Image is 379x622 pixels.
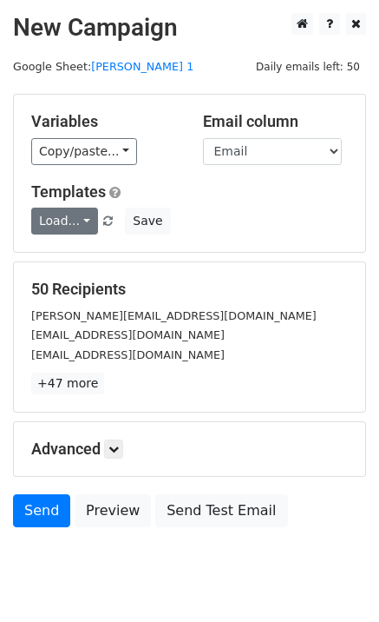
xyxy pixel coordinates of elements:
[31,440,348,459] h5: Advanced
[250,60,366,73] a: Daily emails left: 50
[31,328,225,341] small: [EMAIL_ADDRESS][DOMAIN_NAME]
[250,57,366,76] span: Daily emails left: 50
[31,208,98,235] a: Load...
[13,494,70,527] a: Send
[155,494,287,527] a: Send Test Email
[203,112,349,131] h5: Email column
[91,60,193,73] a: [PERSON_NAME] 1
[31,309,317,322] small: [PERSON_NAME][EMAIL_ADDRESS][DOMAIN_NAME]
[31,138,137,165] a: Copy/paste...
[75,494,151,527] a: Preview
[13,60,193,73] small: Google Sheet:
[31,112,177,131] h5: Variables
[31,280,348,299] h5: 50 Recipients
[125,208,170,235] button: Save
[31,373,104,394] a: +47 more
[13,13,366,43] h2: New Campaign
[31,348,225,361] small: [EMAIL_ADDRESS][DOMAIN_NAME]
[31,182,106,201] a: Templates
